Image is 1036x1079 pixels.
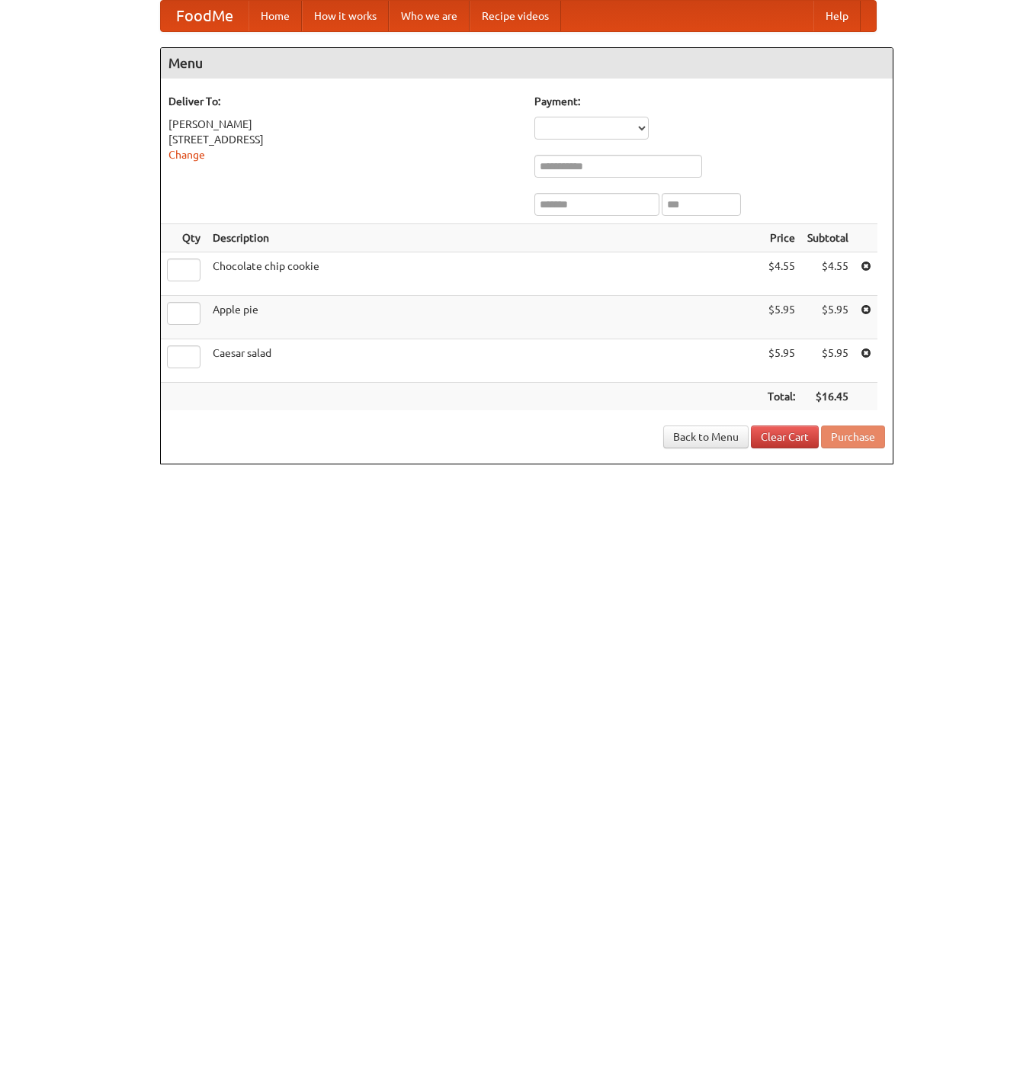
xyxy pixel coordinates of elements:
[762,339,801,383] td: $5.95
[207,339,762,383] td: Caesar salad
[813,1,861,31] a: Help
[207,296,762,339] td: Apple pie
[207,224,762,252] th: Description
[762,383,801,411] th: Total:
[249,1,302,31] a: Home
[801,383,855,411] th: $16.45
[168,117,519,132] div: [PERSON_NAME]
[821,425,885,448] button: Purchase
[161,224,207,252] th: Qty
[762,224,801,252] th: Price
[302,1,389,31] a: How it works
[534,94,885,109] h5: Payment:
[168,149,205,161] a: Change
[801,224,855,252] th: Subtotal
[801,339,855,383] td: $5.95
[751,425,819,448] a: Clear Cart
[168,132,519,147] div: [STREET_ADDRESS]
[168,94,519,109] h5: Deliver To:
[762,252,801,296] td: $4.55
[389,1,470,31] a: Who we are
[762,296,801,339] td: $5.95
[801,252,855,296] td: $4.55
[663,425,749,448] a: Back to Menu
[161,1,249,31] a: FoodMe
[207,252,762,296] td: Chocolate chip cookie
[801,296,855,339] td: $5.95
[161,48,893,79] h4: Menu
[470,1,561,31] a: Recipe videos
